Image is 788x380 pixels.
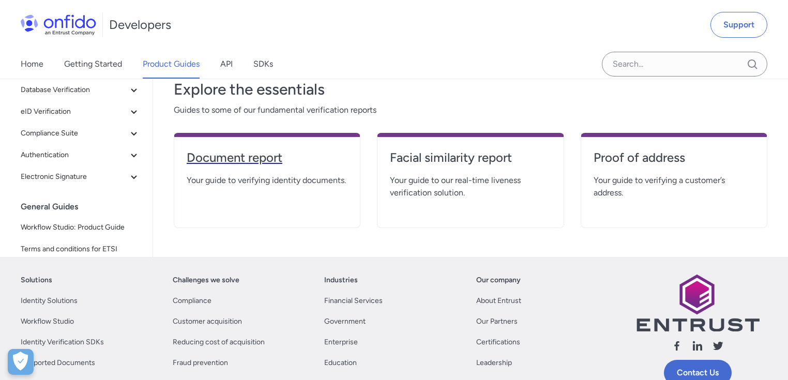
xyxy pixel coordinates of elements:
[17,217,144,238] a: Workflow Studio: Product Guide
[21,221,140,234] span: Workflow Studio: Product Guide
[21,274,52,286] a: Solutions
[21,127,128,140] span: Compliance Suite
[602,52,767,77] input: Onfido search input field
[390,149,551,166] h4: Facial similarity report
[187,149,347,174] a: Document report
[21,149,128,161] span: Authentication
[17,166,144,187] button: Electronic Signature
[324,274,358,286] a: Industries
[17,145,144,165] button: Authentication
[21,14,96,35] img: Onfido Logo
[691,340,704,356] a: Follow us linkedin
[174,79,767,100] h3: Explore the essentials
[390,149,551,174] a: Facial similarity report
[594,149,754,166] h4: Proof of address
[8,349,34,375] button: Open Preferences
[476,336,520,348] a: Certifications
[635,274,760,331] img: Entrust logo
[476,357,512,369] a: Leadership
[21,50,43,79] a: Home
[21,84,128,96] span: Database Verification
[21,105,128,118] span: eID Verification
[476,274,521,286] a: Our company
[17,80,144,100] button: Database Verification
[109,17,171,33] h1: Developers
[187,149,347,166] h4: Document report
[671,340,683,356] a: Follow us facebook
[21,295,78,307] a: Identity Solutions
[712,340,724,356] a: Follow us X (Twitter)
[21,171,128,183] span: Electronic Signature
[21,315,74,328] a: Workflow Studio
[173,336,265,348] a: Reducing cost of acquisition
[691,340,704,352] svg: Follow us linkedin
[324,295,383,307] a: Financial Services
[476,295,521,307] a: About Entrust
[594,149,754,174] a: Proof of address
[253,50,273,79] a: SDKs
[324,315,366,328] a: Government
[17,239,144,272] a: Terms and conditions for ETSI certified identity verification
[173,295,211,307] a: Compliance
[173,315,242,328] a: Customer acquisition
[21,357,95,369] a: Supported Documents
[17,123,144,144] button: Compliance Suite
[710,12,767,38] a: Support
[21,196,148,217] div: General Guides
[476,315,518,328] a: Our Partners
[594,174,754,199] span: Your guide to verifying a customer’s address.
[8,349,34,375] div: Cookie Preferences
[174,104,767,116] span: Guides to some of our fundamental verification reports
[220,50,233,79] a: API
[21,243,140,268] span: Terms and conditions for ETSI certified identity verification
[671,340,683,352] svg: Follow us facebook
[21,336,104,348] a: Identity Verification SDKs
[173,357,228,369] a: Fraud prevention
[143,50,200,79] a: Product Guides
[173,274,239,286] a: Challenges we solve
[64,50,122,79] a: Getting Started
[712,340,724,352] svg: Follow us X (Twitter)
[17,101,144,122] button: eID Verification
[187,174,347,187] span: Your guide to verifying identity documents.
[324,357,357,369] a: Education
[324,336,358,348] a: Enterprise
[390,174,551,199] span: Your guide to our real-time liveness verification solution.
